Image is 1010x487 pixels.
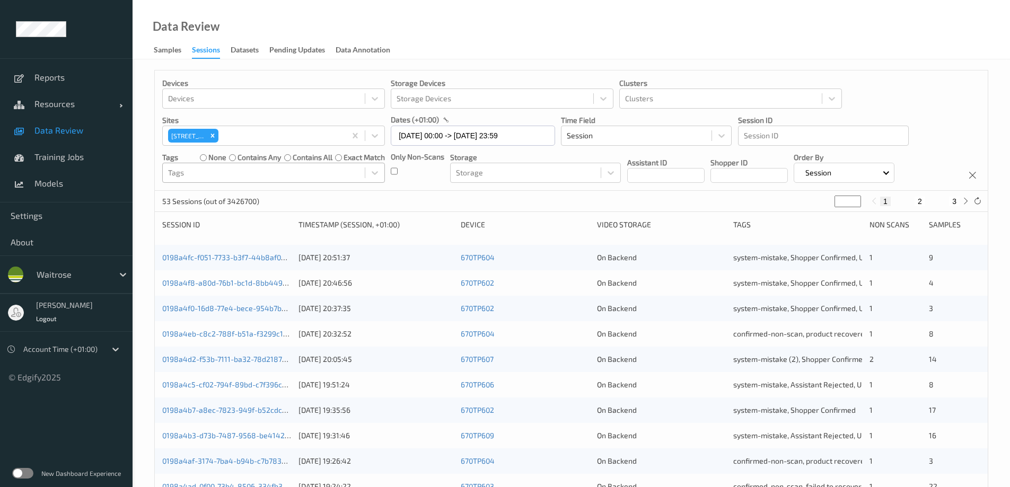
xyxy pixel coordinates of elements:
p: Order By [794,152,895,163]
div: Non Scans [870,219,921,230]
span: system-mistake, Shopper Confirmed, Unusual-Activity [733,253,914,262]
a: Datasets [231,43,269,58]
a: Pending Updates [269,43,336,58]
a: 670TP604 [461,456,495,465]
p: Only Non-Scans [391,152,444,162]
label: contains all [293,152,332,163]
a: 0198a4f0-16d8-77e4-bece-954b7bb62a40 [162,304,308,313]
a: 0198a4d2-f53b-7111-ba32-78d2187b4ca0 [162,355,303,364]
a: 670TP604 [461,253,495,262]
div: [DATE] 20:46:56 [298,278,453,288]
span: 4 [929,278,934,287]
a: 0198a4fc-f051-7733-b3f7-44b8af0236da [162,253,302,262]
div: [STREET_ADDRESS] [168,129,207,143]
div: On Backend [597,303,726,314]
div: Sessions [192,45,220,59]
span: system-mistake, Assistant Rejected, Unusual-Activity [733,380,912,389]
div: [DATE] 20:05:45 [298,354,453,365]
span: 1 [870,431,873,440]
a: 670TP606 [461,380,494,389]
span: system-mistake, Shopper Confirmed, Unusual-Activity, Picklist item alert [733,304,975,313]
div: Timestamp (Session, +01:00) [298,219,453,230]
div: On Backend [597,252,726,263]
a: 0198a4b3-d73b-7487-9568-be41423b69a1 [162,431,309,440]
label: none [208,152,226,163]
a: Sessions [192,43,231,59]
span: 1 [870,329,873,338]
label: exact match [344,152,385,163]
span: system-mistake, Assistant Rejected, Unusual-Activity [733,431,912,440]
a: 670TP602 [461,304,494,313]
label: contains any [238,152,281,163]
p: Shopper ID [710,157,788,168]
div: Session ID [162,219,291,230]
span: 2 [870,355,874,364]
span: confirmed-non-scan, product recovered, recovered product, Shopper Confirmed [733,456,1004,465]
div: On Backend [597,329,726,339]
a: 0198a4eb-c8c2-788f-b51a-f3299c156037 [162,329,304,338]
div: Remove 670 Mill Hill [207,129,218,143]
div: Device [461,219,590,230]
span: 8 [929,380,934,389]
a: 670TP609 [461,431,494,440]
div: Video Storage [597,219,726,230]
span: 1 [870,278,873,287]
span: 1 [870,456,873,465]
div: Data Annotation [336,45,390,58]
div: On Backend [597,405,726,415]
a: 0198a4af-3174-7ba4-b94b-c7b7835233bb [162,456,307,465]
span: 1 [870,405,873,414]
button: 3 [949,197,960,206]
p: Session [802,167,835,178]
div: Pending Updates [269,45,325,58]
span: system-mistake, Shopper Confirmed [733,405,856,414]
span: 1 [870,380,873,389]
a: 670TP607 [461,355,494,364]
a: 670TP602 [461,405,494,414]
span: 17 [929,405,936,414]
div: [DATE] 20:51:37 [298,252,453,263]
p: Assistant ID [627,157,705,168]
div: Samples [154,45,181,58]
div: On Backend [597,354,726,365]
p: Devices [162,78,385,88]
a: Data Annotation [336,43,401,58]
a: 0198a4c5-cf02-794f-89bd-c7f396ccd105 [162,380,302,389]
div: [DATE] 19:26:42 [298,456,453,466]
div: [DATE] 20:37:35 [298,303,453,314]
a: 0198a4f8-a80d-76b1-bc1d-8bb4494ff41b [162,278,305,287]
p: Storage [450,152,621,163]
a: 670TP602 [461,278,494,287]
button: 1 [880,197,891,206]
span: 1 [870,253,873,262]
div: Samples [929,219,980,230]
p: 53 Sessions (out of 3426700) [162,196,259,207]
span: 1 [870,304,873,313]
p: Session ID [738,115,909,126]
div: On Backend [597,456,726,466]
span: 3 [929,456,933,465]
p: Time Field [561,115,732,126]
span: 14 [929,355,937,364]
div: [DATE] 19:35:56 [298,405,453,415]
p: Tags [162,152,178,163]
div: On Backend [597,430,726,441]
p: Storage Devices [391,78,613,88]
a: Samples [154,43,192,58]
div: [DATE] 19:31:46 [298,430,453,441]
span: confirmed-non-scan, product recovered, recovered product, Shopper Confirmed [733,329,1004,338]
div: On Backend [597,379,726,390]
div: [DATE] 20:32:52 [298,329,453,339]
p: Sites [162,115,385,126]
a: 0198a4b7-a8ec-7823-949f-b52cdc8f6086 [162,405,307,414]
div: Data Review [153,21,219,32]
div: Datasets [231,45,259,58]
span: 9 [929,253,933,262]
button: 2 [915,197,925,206]
div: Tags [733,219,862,230]
p: Clusters [619,78,842,88]
p: dates (+01:00) [391,114,439,125]
div: On Backend [597,278,726,288]
span: system-mistake, Shopper Confirmed, Unusual-Activity [733,278,914,287]
span: 3 [929,304,933,313]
